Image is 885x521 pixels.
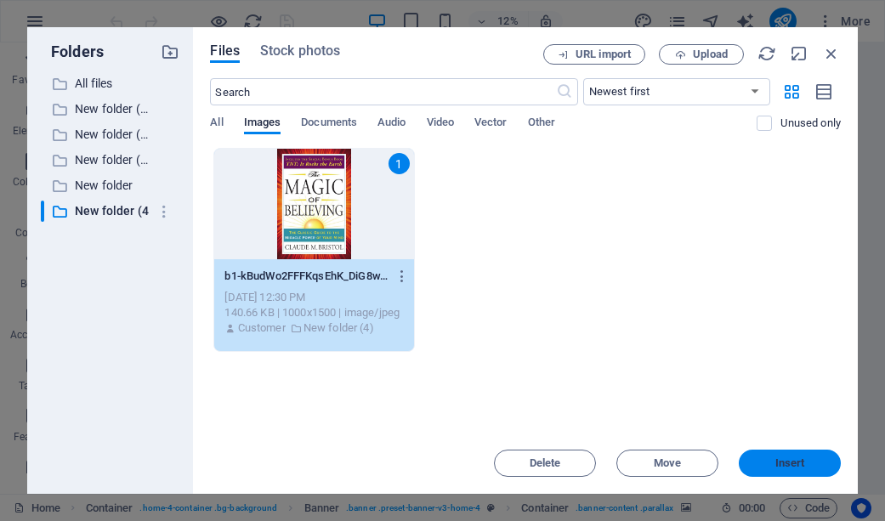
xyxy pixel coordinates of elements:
div: New folder (4) [41,201,149,222]
p: New folder (4) [304,320,374,336]
p: New folder (4) [75,201,149,221]
div: New folder (2) [41,124,179,145]
div: By: Customer | Folder: New folder (4) [224,320,404,336]
input: Search [210,78,555,105]
div: New folder (3) [41,99,179,120]
p: All files [75,74,149,93]
p: b1-kBudWo2FFFKqsEhK_DiG8w.jpg [224,269,388,284]
span: Video [427,112,454,136]
p: Folders [41,41,104,63]
div: [DATE] 12:30 PM [224,290,404,305]
span: Upload [693,49,728,59]
div: 1 [389,153,410,174]
p: New folder [75,176,149,195]
p: Displays only files that are not in use on the website. Files added during this session can still... [780,116,841,131]
div: New folder (1) [41,150,179,171]
span: Move [654,458,681,468]
span: Documents [301,112,357,136]
div: 140.66 KB | 1000x1500 | image/jpeg [224,305,404,320]
button: Delete [494,450,596,477]
span: All [210,112,223,136]
span: Other [528,112,555,136]
button: Insert [739,450,841,477]
p: New folder (3) [75,99,149,119]
span: Delete [530,458,561,468]
button: Upload [659,44,744,65]
div: ​New folder (4) [41,201,179,222]
i: Minimize [790,44,808,63]
span: Audio [377,112,406,136]
i: Reload [757,44,776,63]
i: Create new folder [161,42,179,61]
span: Images [244,112,281,136]
i: Close [822,44,841,63]
div: New folder [41,175,179,196]
p: New folder (1) [75,150,149,170]
div: ​ [41,201,44,222]
span: Insert [775,458,805,468]
p: New folder (2) [75,125,149,144]
span: Vector [474,112,508,136]
span: URL import [576,49,631,59]
span: Stock photos [260,41,340,61]
button: Move [616,450,718,477]
p: Customer [238,320,286,336]
span: Files [210,41,240,61]
button: URL import [543,44,645,65]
